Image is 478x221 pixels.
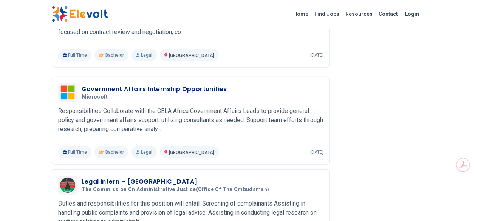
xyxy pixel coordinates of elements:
[82,186,269,193] span: The Commission on Administrative Justice(Office of the Ombudsman)
[82,177,272,186] h3: Legal Intern – [GEOGRAPHIC_DATA]
[58,107,323,134] p: Responsibilities Collaborate with the CELA Africa Government Affairs Leads to provide general pol...
[82,85,227,94] h3: Government Affairs Internship Opportunities
[310,149,323,155] p: [DATE]
[131,49,157,61] p: Legal
[169,150,214,155] span: [GEOGRAPHIC_DATA]
[169,53,214,58] span: [GEOGRAPHIC_DATA]
[58,146,92,158] p: Full Time
[105,149,124,155] span: Bachelor
[376,8,401,20] a: Contact
[60,85,75,100] img: Microsoft
[58,83,323,158] a: MicrosoftGovernment Affairs Internship OpportunitiesMicrosoftResponsibilities Collaborate with th...
[290,8,311,20] a: Home
[60,178,75,193] img: The Commission on Administrative Justice(Office of the Ombudsman)
[131,146,157,158] p: Legal
[52,6,108,22] img: Elevolt
[342,8,376,20] a: Resources
[311,8,342,20] a: Find Jobs
[105,52,124,58] span: Bachelor
[401,6,424,22] a: Login
[58,49,92,61] p: Full Time
[82,94,108,100] span: Microsoft
[310,52,323,58] p: [DATE]
[440,185,478,221] iframe: Chat Widget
